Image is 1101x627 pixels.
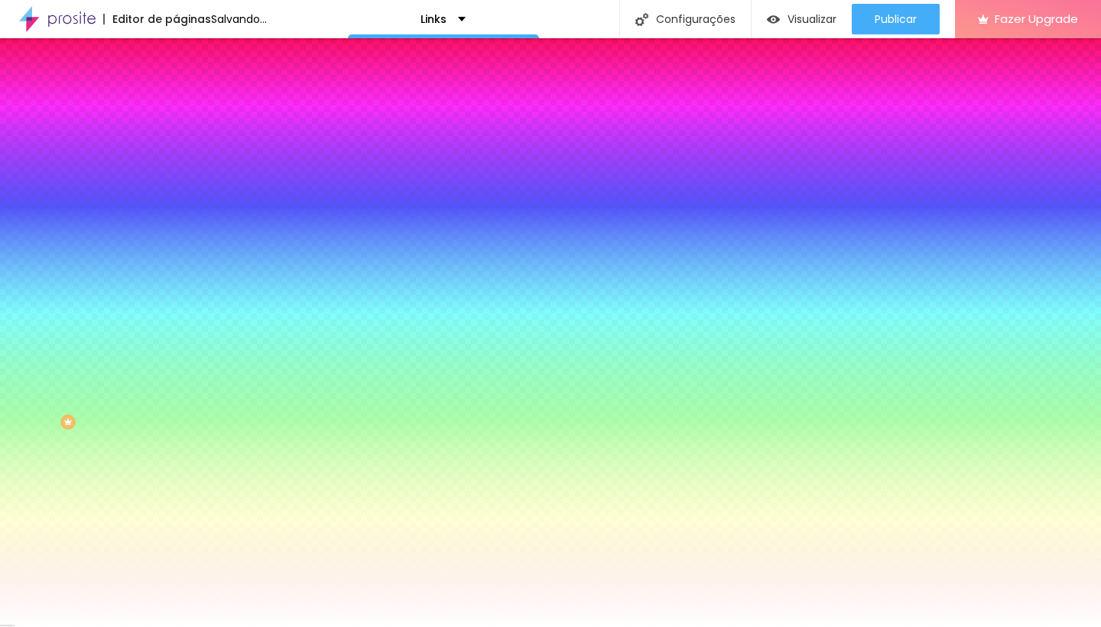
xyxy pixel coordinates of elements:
div: Salvando... [211,14,267,24]
button: Visualizar [752,4,852,34]
img: view-1.svg [767,13,780,26]
span: Fazer Upgrade [995,12,1078,25]
div: Editor de páginas [103,14,211,24]
span: Publicar [875,13,917,25]
button: Publicar [852,4,940,34]
span: Visualizar [788,13,836,25]
p: Links [421,14,447,24]
img: Icone [635,13,648,26]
